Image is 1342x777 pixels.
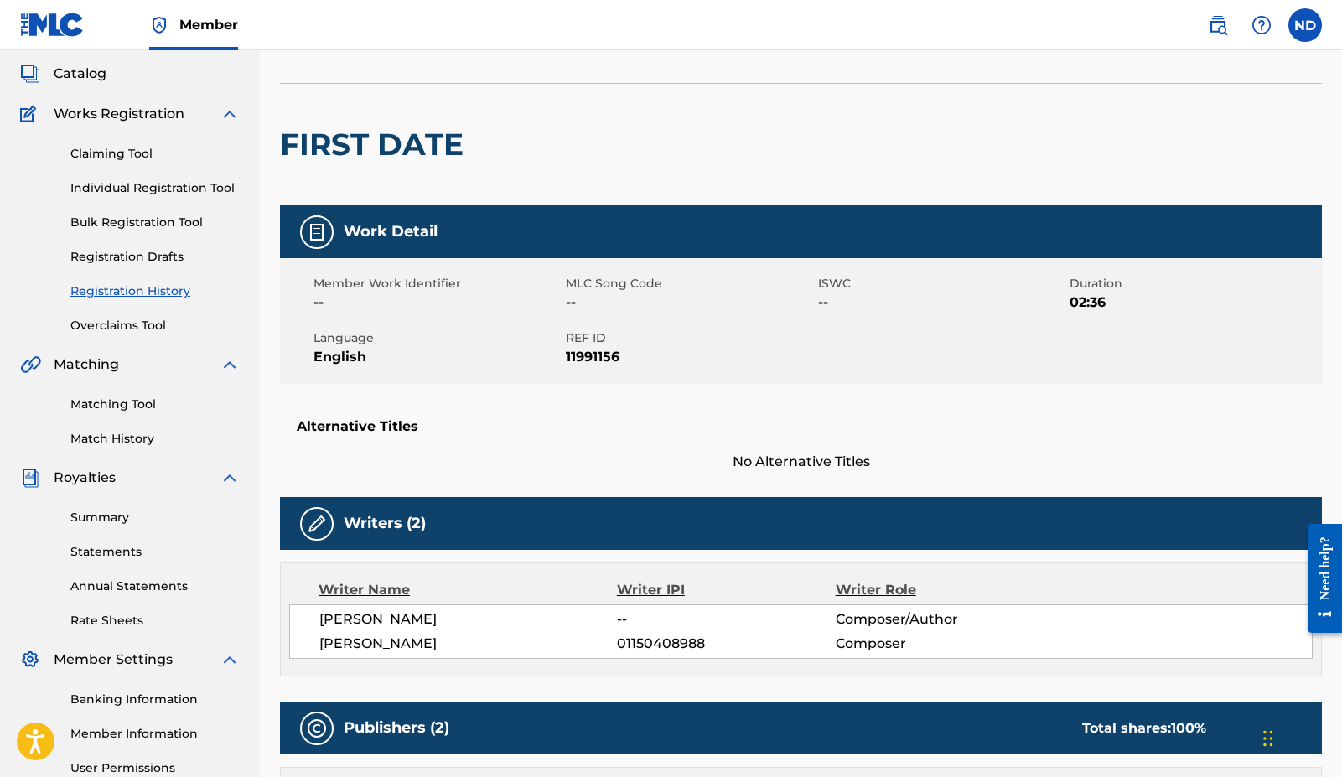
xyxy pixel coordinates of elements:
a: Member Information [70,725,240,743]
span: -- [818,293,1066,313]
a: Statements [70,543,240,561]
img: expand [220,355,240,375]
span: Language [313,329,562,347]
span: Matching [54,355,119,375]
a: Matching Tool [70,396,240,413]
span: 11991156 [566,347,814,367]
img: Matching [20,355,41,375]
div: Help [1245,8,1278,42]
span: No Alternative Titles [280,452,1322,472]
h5: Alternative Titles [297,418,1305,435]
a: Annual Statements [70,578,240,595]
a: User Permissions [70,759,240,777]
div: Writer IPI [617,580,836,600]
a: Summary [70,509,240,526]
h5: Writers (2) [344,514,426,533]
img: search [1208,15,1228,35]
iframe: Chat Widget [1258,697,1342,777]
span: -- [566,293,814,313]
h5: Publishers (2) [344,718,449,738]
img: expand [220,468,240,488]
span: ISWC [818,275,1066,293]
span: 02:36 [1070,293,1318,313]
img: expand [220,104,240,124]
span: Works Registration [54,104,184,124]
span: REF ID [566,329,814,347]
img: Work Detail [307,222,327,242]
div: Writer Role [836,580,1034,600]
span: Composer/Author [836,609,1034,629]
span: -- [617,609,835,629]
span: [PERSON_NAME] [319,634,617,654]
span: English [313,347,562,367]
a: Claiming Tool [70,145,240,163]
a: Registration Drafts [70,248,240,266]
a: Rate Sheets [70,612,240,629]
span: Member Settings [54,650,173,670]
img: Catalog [20,64,40,84]
span: Duration [1070,275,1318,293]
span: 01150408988 [617,634,835,654]
img: Top Rightsholder [149,15,169,35]
img: Writers [307,514,327,534]
div: Writer Name [319,580,617,600]
a: Match History [70,430,240,448]
a: Public Search [1201,8,1235,42]
span: [PERSON_NAME] [319,609,617,629]
a: Banking Information [70,691,240,708]
span: -- [313,293,562,313]
a: CatalogCatalog [20,64,106,84]
div: Drag [1263,713,1273,764]
span: MLC Song Code [566,275,814,293]
div: User Menu [1288,8,1322,42]
a: Individual Registration Tool [70,179,240,197]
h2: FIRST DATE [280,126,472,163]
img: Publishers [307,718,327,738]
img: help [1251,15,1272,35]
iframe: Resource Center [1295,506,1342,650]
img: MLC Logo [20,13,85,37]
span: Member Work Identifier [313,275,562,293]
a: Registration History [70,282,240,300]
span: Member [179,15,238,34]
img: Member Settings [20,650,40,670]
span: Royalties [54,468,116,488]
a: Overclaims Tool [70,317,240,334]
img: Royalties [20,468,40,488]
span: Composer [836,634,1034,654]
div: Total shares: [1082,718,1206,738]
a: Bulk Registration Tool [70,214,240,231]
h5: Work Detail [344,222,438,241]
span: 100 % [1171,720,1206,736]
img: expand [220,650,240,670]
span: Catalog [54,64,106,84]
img: Works Registration [20,104,42,124]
